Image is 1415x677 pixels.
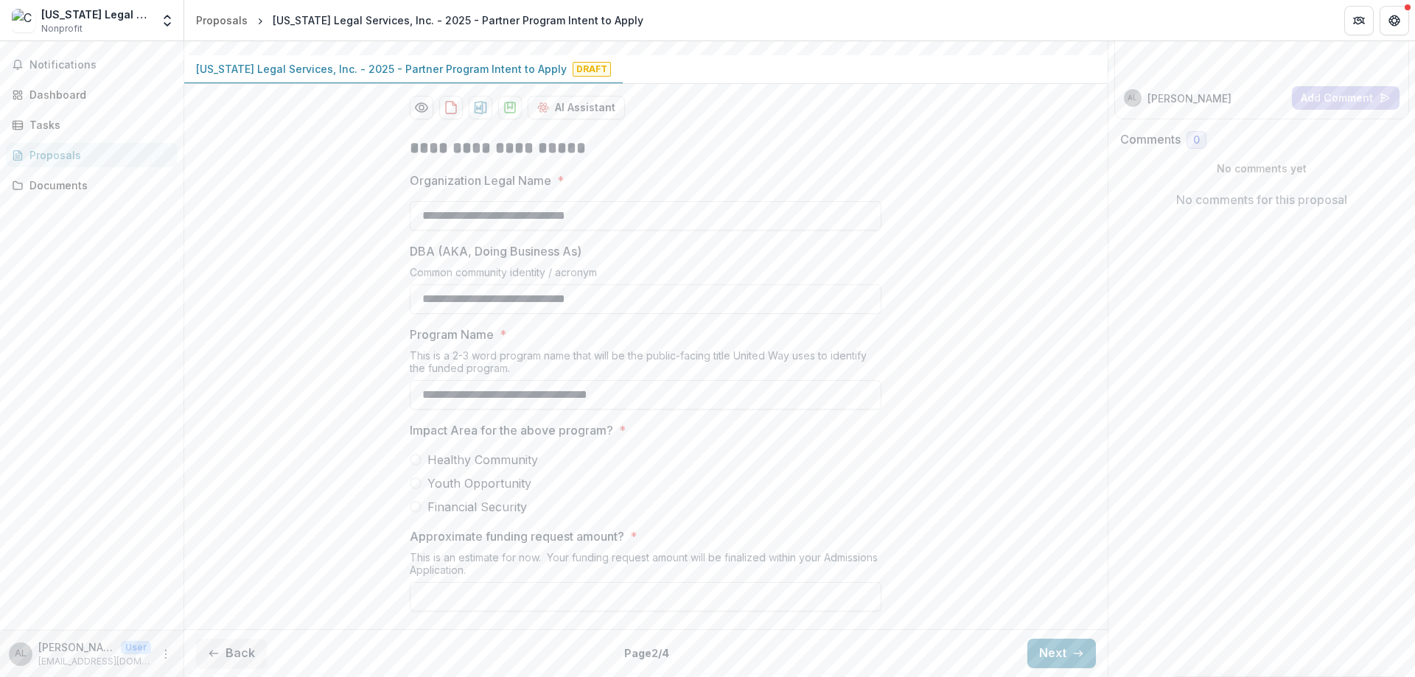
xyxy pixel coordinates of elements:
[12,9,35,32] img: Connecticut Legal Services, Inc.
[29,117,166,133] div: Tasks
[196,61,567,77] p: [US_STATE] Legal Services, Inc. - 2025 - Partner Program Intent to Apply
[29,147,166,163] div: Proposals
[196,639,267,668] button: Back
[1193,134,1200,147] span: 0
[157,645,175,663] button: More
[196,13,248,28] div: Proposals
[410,172,551,189] p: Organization Legal Name
[121,641,151,654] p: User
[498,96,522,119] button: download-proposal
[427,498,527,516] span: Financial Security
[410,242,581,260] p: DBA (AKA, Doing Business As)
[439,96,463,119] button: download-proposal
[6,143,178,167] a: Proposals
[273,13,643,28] div: [US_STATE] Legal Services, Inc. - 2025 - Partner Program Intent to Apply
[528,96,625,119] button: AI Assistant
[1120,161,1404,176] p: No comments yet
[38,639,115,655] p: [PERSON_NAME]
[190,10,254,31] a: Proposals
[6,53,178,77] button: Notifications
[1344,6,1374,35] button: Partners
[6,173,178,197] a: Documents
[427,474,531,492] span: Youth Opportunity
[1120,133,1181,147] h2: Comments
[1147,91,1231,106] p: [PERSON_NAME]
[410,551,881,582] div: This is an estimate for now. Your funding request amount will be finalized within your Admissions...
[190,10,649,31] nav: breadcrumb
[410,326,494,343] p: Program Name
[29,178,166,193] div: Documents
[410,349,881,380] div: This is a 2-3 word program name that will be the public-facing title United Way uses to identify ...
[38,655,151,668] p: [EMAIL_ADDRESS][DOMAIN_NAME]
[15,649,27,659] div: Astrid Lebron
[410,266,881,284] div: Common community identity / acronym
[41,7,151,22] div: [US_STATE] Legal Services, Inc.
[469,96,492,119] button: download-proposal
[410,96,433,119] button: Preview cb801350-c3b9-43d1-9d05-e20f3eb8ccab-0.pdf
[1128,94,1137,102] div: Astrid Lebron
[6,83,178,107] a: Dashboard
[1380,6,1409,35] button: Get Help
[573,62,611,77] span: Draft
[1027,639,1096,668] button: Next
[6,113,178,137] a: Tasks
[1292,86,1400,110] button: Add Comment
[29,59,172,71] span: Notifications
[410,421,613,439] p: Impact Area for the above program?
[427,451,538,469] span: Healthy Community
[41,22,83,35] span: Nonprofit
[624,645,669,661] p: Page 2 / 4
[410,527,624,545] p: Approximate funding request amount?
[157,6,178,35] button: Open entity switcher
[29,87,166,102] div: Dashboard
[1176,191,1347,208] p: No comments for this proposal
